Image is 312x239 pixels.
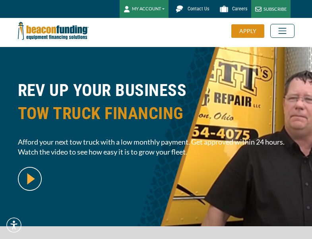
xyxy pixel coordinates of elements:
span: Careers [232,6,247,12]
div: APPLY [231,24,264,38]
img: Beacon Funding Careers [217,2,231,16]
span: Contact Us [188,6,209,12]
img: Beacon Funding chat [172,2,186,16]
img: Beacon Funding Corporation logo [18,18,89,44]
h1: REV UP YOUR BUSINESS [18,79,295,131]
a: Careers [213,2,251,16]
a: Contact Us [169,2,213,16]
button: Toggle navigation [270,24,295,38]
span: Afford your next tow truck with a low monthly payment. Get approved within 24 hours. Watch the vi... [18,137,295,157]
a: APPLY [231,24,270,38]
span: TOW TRUCK FINANCING [18,102,295,125]
img: video modal pop-up play button [18,167,42,191]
